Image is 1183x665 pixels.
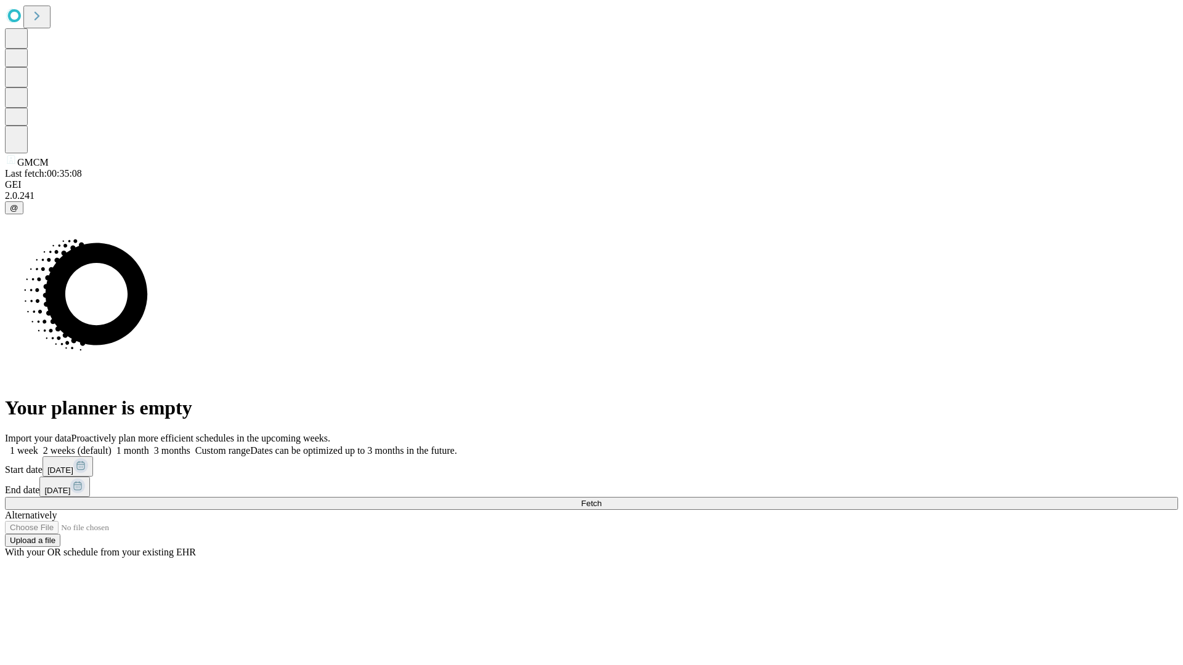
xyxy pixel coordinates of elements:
[39,477,90,497] button: [DATE]
[43,445,112,456] span: 2 weeks (default)
[5,168,82,179] span: Last fetch: 00:35:08
[5,201,23,214] button: @
[47,465,73,475] span: [DATE]
[43,456,93,477] button: [DATE]
[10,445,38,456] span: 1 week
[5,477,1178,497] div: End date
[116,445,149,456] span: 1 month
[5,510,57,520] span: Alternatively
[5,534,60,547] button: Upload a file
[5,190,1178,201] div: 2.0.241
[581,499,601,508] span: Fetch
[5,179,1178,190] div: GEI
[5,433,71,443] span: Import your data
[154,445,190,456] span: 3 months
[250,445,457,456] span: Dates can be optimized up to 3 months in the future.
[10,203,18,212] span: @
[5,547,196,557] span: With your OR schedule from your existing EHR
[17,157,49,167] span: GMCM
[5,497,1178,510] button: Fetch
[71,433,330,443] span: Proactively plan more efficient schedules in the upcoming weeks.
[44,486,70,495] span: [DATE]
[5,456,1178,477] div: Start date
[195,445,250,456] span: Custom range
[5,397,1178,419] h1: Your planner is empty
